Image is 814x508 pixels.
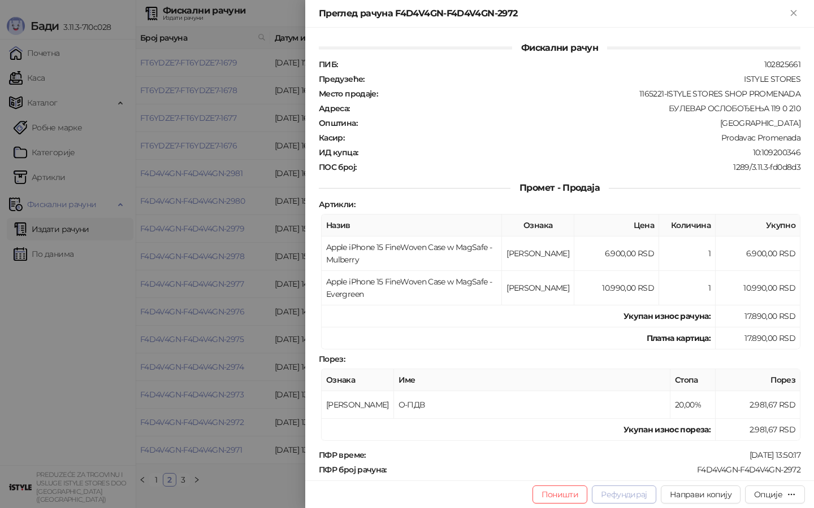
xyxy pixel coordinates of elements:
[716,305,800,327] td: 17.890,00 RSD
[358,118,802,128] div: [GEOGRAPHIC_DATA]
[670,391,716,419] td: 20,00%
[574,214,659,237] th: Цена
[659,214,716,237] th: Количина
[670,489,731,500] span: Направи копију
[319,118,357,128] strong: Општина :
[319,479,376,489] strong: Бројач рачуна :
[319,162,356,172] strong: ПОС број :
[359,147,802,157] div: 10:109200346
[754,489,782,500] div: Опције
[345,133,802,143] div: Prodavac Promenada
[647,333,711,343] strong: Платна картица :
[574,271,659,305] td: 10.990,00 RSD
[366,74,802,84] div: ISTYLE STORES
[659,237,716,271] td: 1
[339,59,802,69] div: 102825661
[319,89,378,99] strong: Место продаје :
[532,485,588,503] button: Поништи
[716,237,800,271] td: 6.900,00 RSD
[322,237,502,271] td: Apple iPhone 15 FineWoven Case w MagSafe - Mulberry
[510,182,609,193] span: Промет - Продаја
[319,354,345,364] strong: Порез :
[592,485,656,503] button: Рефундирај
[661,485,741,503] button: Направи копију
[624,424,711,435] strong: Укупан износ пореза:
[716,419,800,441] td: 2.981,67 RSD
[322,369,394,391] th: Ознака
[322,271,502,305] td: Apple iPhone 15 FineWoven Case w MagSafe - Evergreen
[319,450,366,460] strong: ПФР време :
[357,162,802,172] div: 1289/3.11.3-fd0d8d3
[716,369,800,391] th: Порез
[574,237,659,271] td: 6.900,00 RSD
[319,103,350,113] strong: Адреса :
[502,237,574,271] td: [PERSON_NAME]
[319,7,787,20] div: Преглед рачуна F4D4V4GN-F4D4V4GN-2972
[502,271,574,305] td: [PERSON_NAME]
[377,479,802,489] div: 2840/2972ПП
[322,214,502,237] th: Назив
[367,450,802,460] div: [DATE] 13:50:17
[319,59,337,69] strong: ПИБ :
[394,369,670,391] th: Име
[716,327,800,349] td: 17.890,00 RSD
[351,103,802,113] div: БУЛЕВАР ОСЛОБОЂЕЊА 119 0 210
[319,199,355,209] strong: Артикли :
[745,485,805,503] button: Опције
[512,42,607,53] span: Фискални рачун
[322,391,394,419] td: [PERSON_NAME]
[659,271,716,305] td: 1
[716,391,800,419] td: 2.981,67 RSD
[716,271,800,305] td: 10.990,00 RSD
[716,214,800,237] th: Укупно
[319,133,344,143] strong: Касир :
[319,147,358,157] strong: ИД купца :
[787,7,800,20] button: Close
[394,391,670,419] td: О-ПДВ
[388,465,802,475] div: F4D4V4GN-F4D4V4GN-2972
[319,74,365,84] strong: Предузеће :
[379,89,802,99] div: 1165221-ISTYLE STORES SHOP PROMENADA
[502,214,574,237] th: Ознака
[319,465,387,475] strong: ПФР број рачуна :
[624,311,711,321] strong: Укупан износ рачуна :
[670,369,716,391] th: Стопа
